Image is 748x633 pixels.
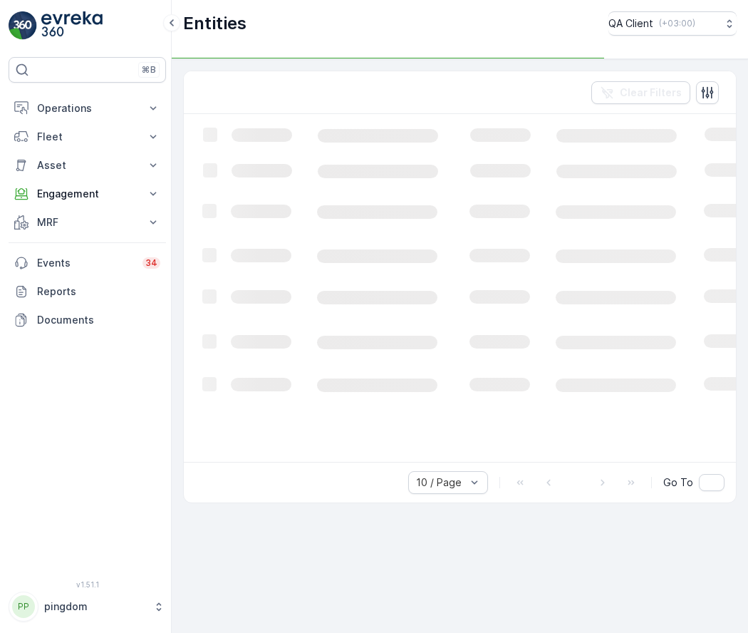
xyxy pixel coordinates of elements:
[9,277,166,306] a: Reports
[9,249,166,277] a: Events34
[9,306,166,334] a: Documents
[44,599,146,614] p: pingdom
[41,11,103,40] img: logo_light-DOdMpM7g.png
[591,81,690,104] button: Clear Filters
[37,130,137,144] p: Fleet
[9,11,37,40] img: logo
[37,187,137,201] p: Engagement
[142,64,156,76] p: ⌘B
[37,256,134,270] p: Events
[183,12,246,35] p: Entities
[12,595,35,618] div: PP
[659,18,695,29] p: ( +03:00 )
[608,16,653,31] p: QA Client
[9,151,166,180] button: Asset
[37,313,160,327] p: Documents
[9,580,166,589] span: v 1.51.1
[9,123,166,151] button: Fleet
[37,215,137,230] p: MRF
[9,592,166,622] button: PPpingdom
[620,86,682,100] p: Clear Filters
[9,180,166,208] button: Engagement
[9,208,166,237] button: MRF
[9,94,166,123] button: Operations
[608,11,737,36] button: QA Client(+03:00)
[663,475,693,490] span: Go To
[37,284,160,299] p: Reports
[37,158,137,173] p: Asset
[145,257,157,269] p: 34
[37,101,137,115] p: Operations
